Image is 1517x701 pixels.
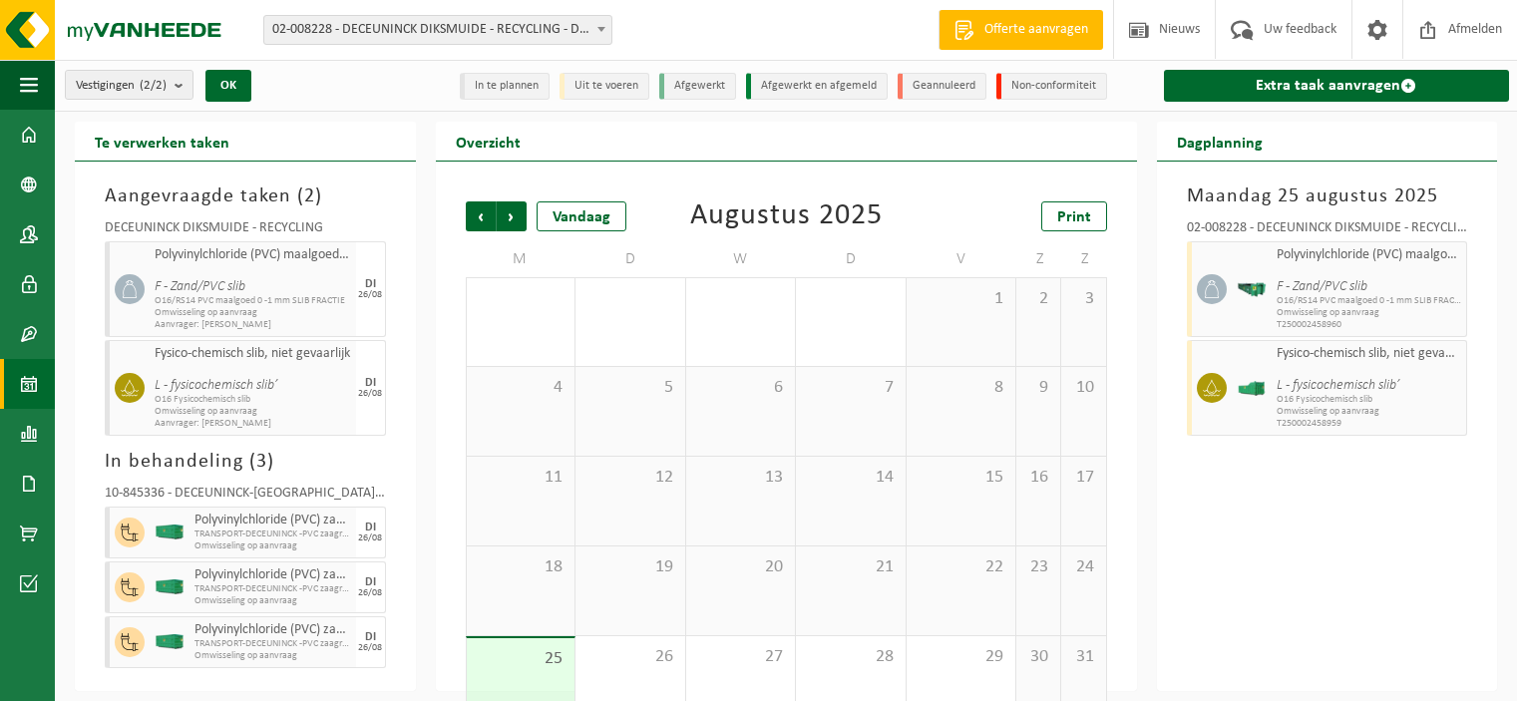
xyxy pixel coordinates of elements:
[155,634,185,649] img: HK-XC-40-GN-00
[304,186,315,206] span: 2
[205,70,251,102] button: OK
[358,588,382,598] div: 26/08
[746,73,888,100] li: Afgewerkt en afgemeld
[264,16,611,44] span: 02-008228 - DECEUNINCK DIKSMUIDE - RECYCLING - DIKSMUIDE
[560,73,649,100] li: Uit te voeren
[194,638,351,650] span: TRANSPORT-DECEUNINCK -PVC zaagresten >DECEUNINCK
[898,73,986,100] li: Geannuleerd
[1277,394,1462,406] span: O16 Fysicochemisch slib
[466,201,496,231] span: Vorige
[460,73,550,100] li: In te plannen
[140,79,167,92] count: (2/2)
[1277,307,1462,319] span: Omwisseling op aanvraag
[806,377,896,399] span: 7
[194,595,351,607] span: Omwisseling op aanvraag
[155,378,277,393] i: L - fysicochemisch slib’
[696,377,786,399] span: 6
[1071,288,1095,310] span: 3
[155,525,185,539] img: HK-XC-40-GN-00
[155,307,351,319] span: Omwisseling op aanvraag
[365,631,376,643] div: DI
[1277,247,1462,263] span: Polyvinylchloride (PVC) maalgoed 0 -1 mm
[1041,201,1107,231] a: Print
[1187,181,1468,211] h3: Maandag 25 augustus 2025
[194,567,351,583] span: Polyvinylchloride (PVC) zaagresten
[105,447,386,477] h3: In behandeling ( )
[585,467,675,489] span: 12
[585,556,675,578] span: 19
[365,522,376,533] div: DI
[365,576,376,588] div: DI
[806,646,896,668] span: 28
[1277,378,1399,393] i: L - fysicochemisch slib’
[365,377,376,389] div: DI
[1026,646,1050,668] span: 30
[477,467,566,489] span: 11
[155,418,351,430] span: Aanvrager: [PERSON_NAME]
[105,221,386,241] div: DECEUNINCK DIKSMUIDE - RECYCLING
[105,181,386,211] h3: Aangevraagde taken ( )
[907,241,1017,277] td: V
[1071,467,1095,489] span: 17
[1157,122,1283,161] h2: Dagplanning
[194,622,351,638] span: Polyvinylchloride (PVC) zaagresten
[194,583,351,595] span: TRANSPORT-DECEUNINCK -PVC zaagresten >DECEUNINCK
[696,467,786,489] span: 13
[1277,406,1462,418] span: Omwisseling op aanvraag
[194,650,351,662] span: Omwisseling op aanvraag
[1277,418,1462,430] span: T250002458959
[155,579,185,594] img: HK-XC-40-GN-00
[1277,346,1462,362] span: Fysico-chemisch slib, niet gevaarlijk
[155,279,245,294] i: F - Zand/PVC slib
[1057,209,1091,225] span: Print
[1277,319,1462,331] span: T250002458960
[1277,295,1462,307] span: O16/RS14 PVC maalgoed 0 -1 mm SLIB FRACTIE
[477,556,566,578] span: 18
[358,290,382,300] div: 26/08
[263,15,612,45] span: 02-008228 - DECEUNINCK DIKSMUIDE - RECYCLING - DIKSMUIDE
[917,288,1006,310] span: 1
[477,648,566,670] span: 25
[436,122,541,161] h2: Overzicht
[1026,377,1050,399] span: 9
[917,556,1006,578] span: 22
[1071,556,1095,578] span: 24
[155,295,351,307] span: O16/RS14 PVC maalgoed 0 -1 mm SLIB FRACTIE
[1187,221,1468,241] div: 02-008228 - DECEUNINCK DIKSMUIDE - RECYCLING - DIKSMUIDE
[155,346,351,362] span: Fysico-chemisch slib, niet gevaarlijk
[585,377,675,399] span: 5
[537,201,626,231] div: Vandaag
[65,70,193,100] button: Vestigingen(2/2)
[365,278,376,290] div: DI
[917,467,1006,489] span: 15
[155,406,351,418] span: Omwisseling op aanvraag
[585,646,675,668] span: 26
[696,556,786,578] span: 20
[105,487,386,507] div: 10-845336 - DECEUNINCK-[GEOGRAPHIC_DATA] - ZWEVEZELE
[358,533,382,543] div: 26/08
[1016,241,1061,277] td: Z
[155,247,351,263] span: Polyvinylchloride (PVC) maalgoed 0 -1 mm
[996,73,1107,100] li: Non-conformiteit
[1237,381,1267,396] img: HK-XO-16-GN-00
[806,556,896,578] span: 21
[796,241,907,277] td: D
[575,241,686,277] td: D
[1026,467,1050,489] span: 16
[194,513,351,528] span: Polyvinylchloride (PVC) zaagresten
[256,452,267,472] span: 3
[194,528,351,540] span: TRANSPORT-DECEUNINCK -PVC zaagresten >DECEUNINCK
[686,241,797,277] td: W
[696,646,786,668] span: 27
[76,71,167,101] span: Vestigingen
[1277,279,1367,294] i: F - Zand/PVC slib
[979,20,1093,40] span: Offerte aanvragen
[477,377,566,399] span: 4
[939,10,1103,50] a: Offerte aanvragen
[1237,282,1267,297] img: HK-RS-14-GN-00
[917,377,1006,399] span: 8
[806,467,896,489] span: 14
[1164,70,1510,102] a: Extra taak aanvragen
[155,319,351,331] span: Aanvrager: [PERSON_NAME]
[194,540,351,552] span: Omwisseling op aanvraag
